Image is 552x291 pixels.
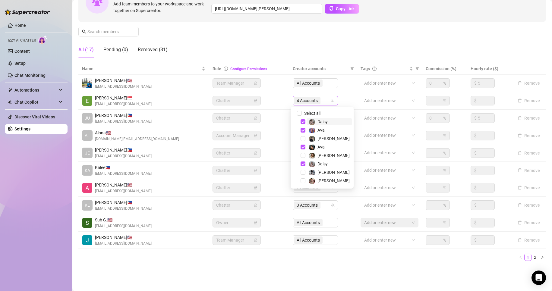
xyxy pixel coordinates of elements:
[531,254,539,261] li: 2
[515,132,542,139] button: Remove
[541,255,544,259] span: right
[216,131,257,140] span: Account Manager
[309,153,315,158] img: Paige
[216,79,257,88] span: Team Manager
[309,145,315,150] img: Ava
[95,171,152,177] span: [EMAIL_ADDRESS][DOMAIN_NAME]
[8,38,36,43] span: Izzy AI Chatter
[301,145,305,149] span: Select tree node
[82,96,92,106] img: Eduardo Leon Jr
[301,136,305,141] span: Select tree node
[85,132,90,139] span: AL
[216,96,257,105] span: Chatter
[8,100,12,104] img: Chat Copilot
[515,97,542,104] button: Remove
[82,65,200,72] span: Name
[515,80,542,87] button: Remove
[14,127,30,131] a: Settings
[515,236,542,244] button: Remove
[309,136,315,142] img: Anna
[372,67,377,71] span: question-circle
[301,170,305,175] span: Select tree node
[82,218,92,228] img: Sub Genius
[95,84,152,89] span: [EMAIL_ADDRESS][DOMAIN_NAME]
[317,128,325,133] span: Ava
[467,63,512,75] th: Hourly rate ($)
[525,254,531,261] a: 1
[515,202,542,209] button: Remove
[95,188,152,194] span: [EMAIL_ADDRESS][DOMAIN_NAME]
[309,178,315,184] img: Anna
[95,153,152,159] span: [EMAIL_ADDRESS][DOMAIN_NAME]
[301,161,305,166] span: Select tree node
[85,167,90,174] span: KA
[317,178,350,183] span: [PERSON_NAME]
[95,182,152,188] span: [PERSON_NAME] 🇺🇸
[95,136,179,142] span: [DOMAIN_NAME][EMAIL_ADDRESS][DOMAIN_NAME]
[254,151,257,155] span: lock
[103,46,128,53] div: Pending (0)
[138,46,168,53] div: Removed (31)
[95,241,152,246] span: [EMAIL_ADDRESS][DOMAIN_NAME]
[95,206,152,211] span: [EMAIL_ADDRESS][DOMAIN_NAME]
[14,97,57,107] span: Chat Copilot
[14,85,57,95] span: Automations
[515,149,542,157] button: Remove
[85,115,90,121] span: JU
[254,99,257,102] span: lock
[95,217,152,223] span: Sub G. 🇺🇸
[85,202,90,208] span: KE
[422,63,467,75] th: Commission (%)
[14,49,30,54] a: Content
[254,221,257,224] span: lock
[309,170,315,175] img: Sadie
[87,28,130,35] input: Search members
[95,77,152,84] span: [PERSON_NAME] 🇺🇸
[78,63,209,75] th: Name
[224,67,228,71] span: info-circle
[515,114,542,122] button: Remove
[539,254,546,261] button: right
[95,95,152,101] span: [PERSON_NAME] 🇸🇬
[515,219,542,226] button: Remove
[78,46,94,53] div: All (17)
[414,64,420,73] span: filter
[14,114,55,119] a: Discover Viral Videos
[317,170,350,175] span: [PERSON_NAME]
[216,166,257,175] span: Chatter
[95,130,179,136] span: Alona 🇺🇸
[294,202,320,209] span: 3 Accounts
[14,61,26,66] a: Setup
[14,73,46,78] a: Chat Monitoring
[519,255,522,259] span: left
[95,199,152,206] span: [PERSON_NAME] 🇵🇭
[517,254,524,261] li: Previous Page
[317,153,350,158] span: [PERSON_NAME]
[302,110,323,117] span: Select all
[95,223,152,229] span: [EMAIL_ADDRESS][DOMAIN_NAME]
[82,30,86,34] span: search
[8,88,13,92] span: thunderbolt
[331,99,335,102] span: team
[361,65,370,72] span: Tags
[515,184,542,191] button: Remove
[213,66,221,71] span: Role
[216,236,257,245] span: Team Manager
[531,271,546,285] div: Open Intercom Messenger
[254,81,257,85] span: lock
[517,254,524,261] button: left
[301,178,305,183] span: Select tree node
[95,119,152,124] span: [EMAIL_ADDRESS][DOMAIN_NAME]
[539,254,546,261] li: Next Page
[95,112,152,119] span: [PERSON_NAME] 🇵🇭
[95,147,152,153] span: [PERSON_NAME] 🇵🇭
[301,153,305,158] span: Select tree node
[113,1,209,14] span: Add team members to your workspace and work together on Supercreator.
[336,6,355,11] span: Copy Link
[38,35,48,44] img: AI Chatter
[5,9,50,15] img: logo-BBDzfeDw.svg
[82,78,92,88] img: Emad Ataei
[317,136,350,141] span: [PERSON_NAME]
[349,64,355,73] span: filter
